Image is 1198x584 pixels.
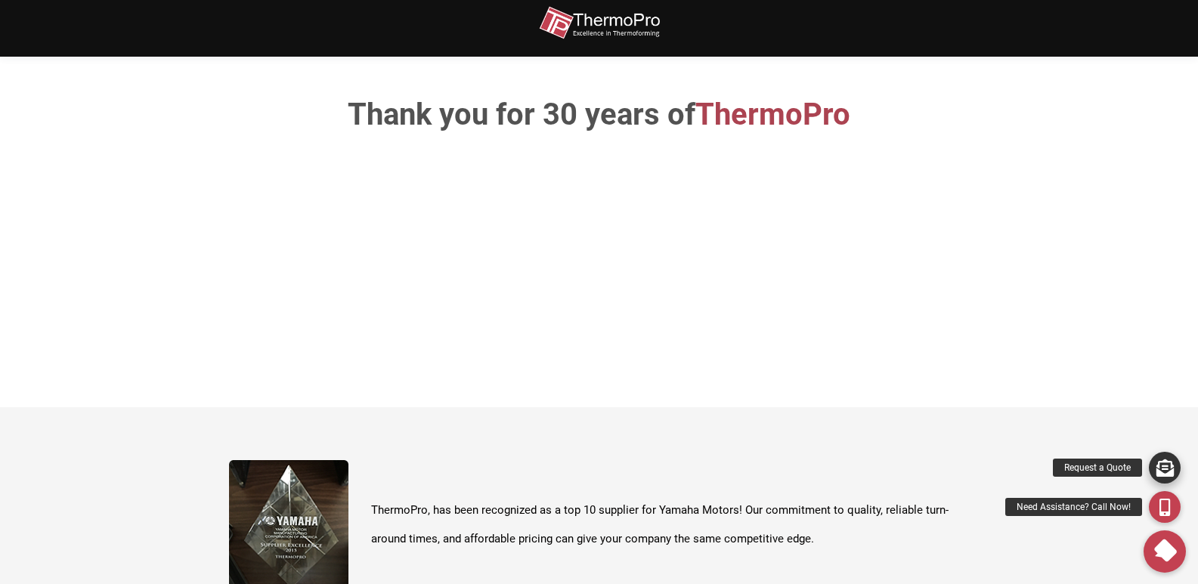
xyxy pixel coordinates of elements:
[1149,491,1181,523] a: Need Assistance? Call Now!
[1149,452,1181,484] a: Request a Quote
[371,496,970,553] p: ThermoPro, has been recognized as a top 10 supplier for Yamaha Motors! Our commitment to quality,...
[539,6,660,40] img: thermopro-logo-non-iso
[695,97,850,132] span: ThermoPro
[1053,459,1142,477] div: Request a Quote
[203,100,995,130] h1: Thank you for 30 years of
[1005,498,1142,516] div: Need Assistance? Call Now!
